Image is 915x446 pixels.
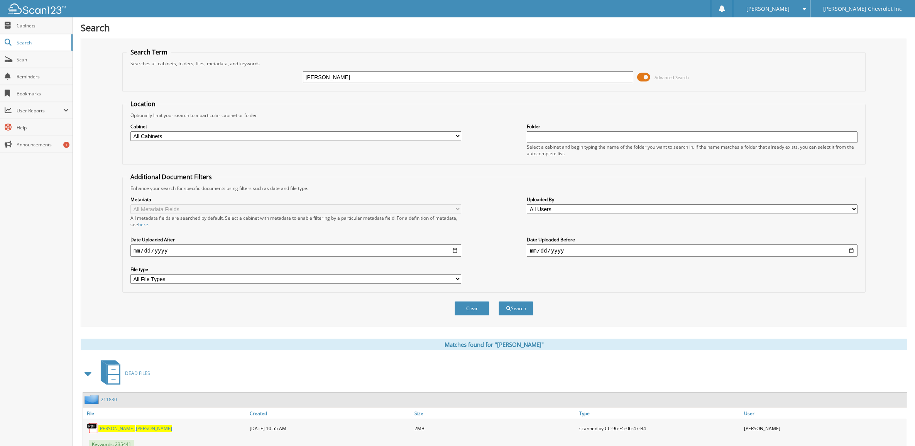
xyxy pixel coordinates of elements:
[127,185,861,192] div: Enhance your search for specific documents using filters such as date and file type.
[130,215,461,228] div: All metadata fields are searched by default. Select a cabinet with metadata to enable filtering b...
[527,123,857,130] label: Folder
[98,425,135,432] span: [PERSON_NAME]
[527,244,857,257] input: end
[81,339,907,350] div: Matches found for "[PERSON_NAME]"
[455,301,489,315] button: Clear
[527,236,857,243] label: Date Uploaded Before
[87,422,98,434] img: PDF.png
[130,244,461,257] input: start
[127,100,159,108] legend: Location
[81,21,907,34] h1: Search
[17,22,69,29] span: Cabinets
[17,90,69,97] span: Bookmarks
[413,421,577,436] div: 2MB
[136,425,172,432] span: [PERSON_NAME]
[17,141,69,148] span: Announcements
[96,358,150,388] a: DEAD FILES
[17,73,69,80] span: Reminders
[742,421,907,436] div: [PERSON_NAME]
[17,56,69,63] span: Scan
[63,142,69,148] div: 1
[98,425,172,432] a: [PERSON_NAME],[PERSON_NAME]
[130,123,461,130] label: Cabinet
[499,301,533,315] button: Search
[138,221,148,228] a: here
[127,60,861,67] div: Searches all cabinets, folders, files, metadata, and keywords
[17,39,68,46] span: Search
[127,48,171,56] legend: Search Term
[127,112,861,119] div: Optionally limit your search to a particular cabinet or folder
[127,173,216,181] legend: Additional Document Filters
[83,408,248,419] a: File
[130,196,461,203] label: Metadata
[527,196,857,203] label: Uploaded By
[527,144,857,157] div: Select a cabinet and begin typing the name of the folder you want to search in. If the name match...
[248,408,413,419] a: Created
[742,408,907,419] a: User
[8,3,66,14] img: scan123-logo-white.svg
[85,395,101,404] img: folder2.png
[125,370,150,376] span: DEAD FILES
[130,266,461,273] label: File type
[823,7,902,11] span: [PERSON_NAME] Chevrolet Inc
[17,107,63,114] span: User Reports
[577,408,742,419] a: Type
[101,396,117,403] a: 211830
[655,75,689,80] span: Advanced Search
[17,124,69,131] span: Help
[130,236,461,243] label: Date Uploaded After
[577,421,742,436] div: scanned by CC-96-E5-06-47-B4
[413,408,577,419] a: Size
[248,421,413,436] div: [DATE] 10:55 AM
[746,7,790,11] span: [PERSON_NAME]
